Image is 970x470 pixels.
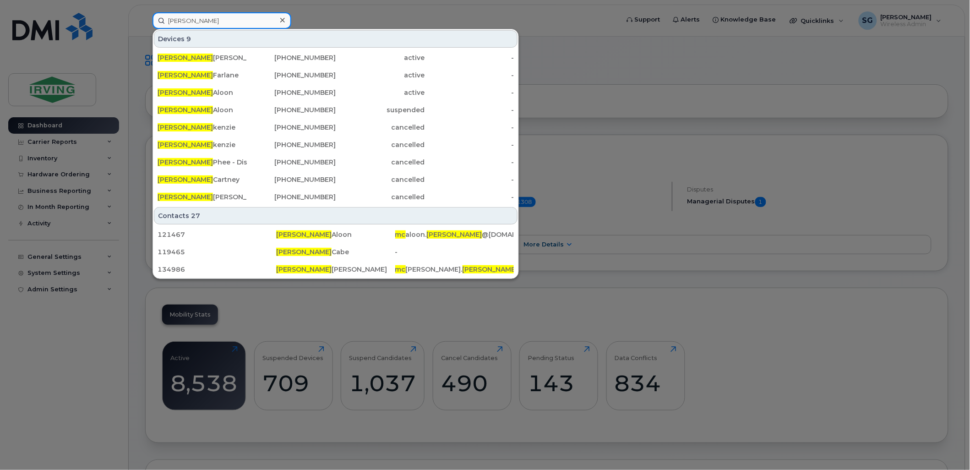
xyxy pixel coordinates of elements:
a: 119465[PERSON_NAME]Cabe- [154,244,518,260]
div: [PHONE_NUMBER] [247,88,336,97]
div: [PHONE_NUMBER] [247,123,336,132]
div: [PHONE_NUMBER] [247,175,336,184]
span: [PERSON_NAME] [276,230,332,239]
div: suspended [336,105,425,115]
span: [PERSON_NAME] [158,106,213,114]
div: - [395,247,514,257]
span: mc [395,230,406,239]
div: cancelled [336,192,425,202]
div: - [425,175,514,184]
div: - [425,158,514,167]
a: [PERSON_NAME]kenzie[PHONE_NUMBER]cancelled- [154,137,518,153]
span: 9 [186,34,191,44]
span: [PERSON_NAME] [158,175,213,184]
div: - [425,88,514,97]
div: cancelled [336,175,425,184]
div: [PERSON_NAME] [276,265,395,274]
div: active [336,53,425,62]
a: [PERSON_NAME]kenzie[PHONE_NUMBER]cancelled- [154,119,518,136]
div: active [336,88,425,97]
span: [PERSON_NAME] [427,230,482,239]
div: Cartney [158,175,247,184]
span: 27 [191,211,200,220]
div: active [336,71,425,80]
div: [PHONE_NUMBER] [247,105,336,115]
span: [PERSON_NAME] [276,265,332,273]
span: [PERSON_NAME] [276,248,332,256]
div: - [425,105,514,115]
div: - [425,71,514,80]
div: Aloon [158,88,247,97]
div: [PHONE_NUMBER] [247,158,336,167]
div: cancelled [336,123,425,132]
div: 119465 [158,247,276,257]
div: aloon. @[DOMAIN_NAME] [395,230,514,239]
a: [PERSON_NAME]Aloon[PHONE_NUMBER]suspended- [154,102,518,118]
div: 121467 [158,230,276,239]
span: [PERSON_NAME] [158,88,213,97]
a: 134986[PERSON_NAME][PERSON_NAME]mc[PERSON_NAME].[PERSON_NAME]@[DOMAIN_NAME] [154,261,518,278]
a: 121467[PERSON_NAME]Aloonmcaloon.[PERSON_NAME]@[DOMAIN_NAME] [154,226,518,243]
a: [PERSON_NAME]Phee - Distribution - [GEOGRAPHIC_DATA][PERSON_NAME][PHONE_NUMBER]cancelled- [154,154,518,170]
div: [PHONE_NUMBER] [247,192,336,202]
div: cancelled [336,158,425,167]
span: [PERSON_NAME] [158,123,213,131]
div: [PERSON_NAME] [158,53,247,62]
div: [PERSON_NAME]. @[DOMAIN_NAME] [395,265,514,274]
a: [PERSON_NAME][PERSON_NAME][PHONE_NUMBER]cancelled- [154,189,518,205]
span: [PERSON_NAME] [158,141,213,149]
div: Aloon [276,230,395,239]
div: Farlane [158,71,247,80]
div: [PHONE_NUMBER] [247,140,336,149]
div: cancelled [336,140,425,149]
a: [PERSON_NAME]Aloon[PHONE_NUMBER]active- [154,84,518,101]
div: 134986 [158,265,276,274]
a: [PERSON_NAME]Cartney[PHONE_NUMBER]cancelled- [154,171,518,188]
span: [PERSON_NAME] [158,54,213,62]
span: [PERSON_NAME] [158,71,213,79]
div: [PHONE_NUMBER] [247,71,336,80]
div: Phee - Distribution - [GEOGRAPHIC_DATA][PERSON_NAME] [158,158,247,167]
div: [PERSON_NAME] [158,192,247,202]
span: [PERSON_NAME] [463,265,518,273]
div: kenzie [158,123,247,132]
div: Aloon [158,105,247,115]
div: - [425,140,514,149]
span: [PERSON_NAME] [158,193,213,201]
div: - [425,192,514,202]
div: - [425,53,514,62]
span: [PERSON_NAME] [158,158,213,166]
a: [PERSON_NAME]Farlane[PHONE_NUMBER]active- [154,67,518,83]
div: [PHONE_NUMBER] [247,53,336,62]
div: Devices [154,30,518,48]
a: [PERSON_NAME][PERSON_NAME][PHONE_NUMBER]active- [154,49,518,66]
span: mc [395,265,406,273]
div: Contacts [154,207,518,224]
div: Cabe [276,247,395,257]
div: kenzie [158,140,247,149]
div: - [425,123,514,132]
